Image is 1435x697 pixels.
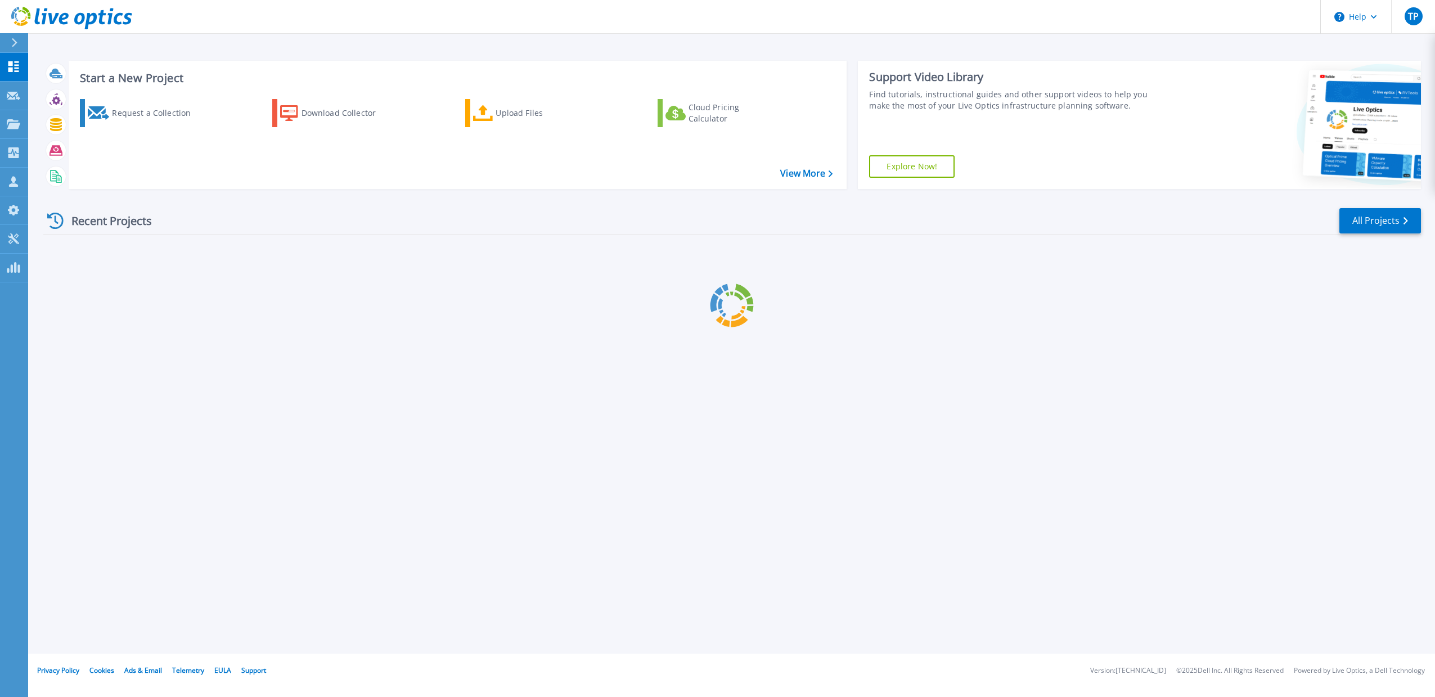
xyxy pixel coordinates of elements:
[465,99,591,127] a: Upload Files
[1176,667,1284,674] li: © 2025 Dell Inc. All Rights Reserved
[1339,208,1421,233] a: All Projects
[124,665,162,675] a: Ads & Email
[869,155,955,178] a: Explore Now!
[37,665,79,675] a: Privacy Policy
[43,207,167,235] div: Recent Projects
[214,665,231,675] a: EULA
[80,72,833,84] h3: Start a New Project
[302,102,392,124] div: Download Collector
[1408,12,1419,21] span: TP
[496,102,586,124] div: Upload Files
[869,89,1160,111] div: Find tutorials, instructional guides and other support videos to help you make the most of your L...
[112,102,202,124] div: Request a Collection
[658,99,783,127] a: Cloud Pricing Calculator
[80,99,205,127] a: Request a Collection
[172,665,204,675] a: Telemetry
[89,665,114,675] a: Cookies
[1294,667,1425,674] li: Powered by Live Optics, a Dell Technology
[689,102,779,124] div: Cloud Pricing Calculator
[869,70,1160,84] div: Support Video Library
[1090,667,1166,674] li: Version: [TECHNICAL_ID]
[241,665,266,675] a: Support
[780,168,833,179] a: View More
[272,99,398,127] a: Download Collector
